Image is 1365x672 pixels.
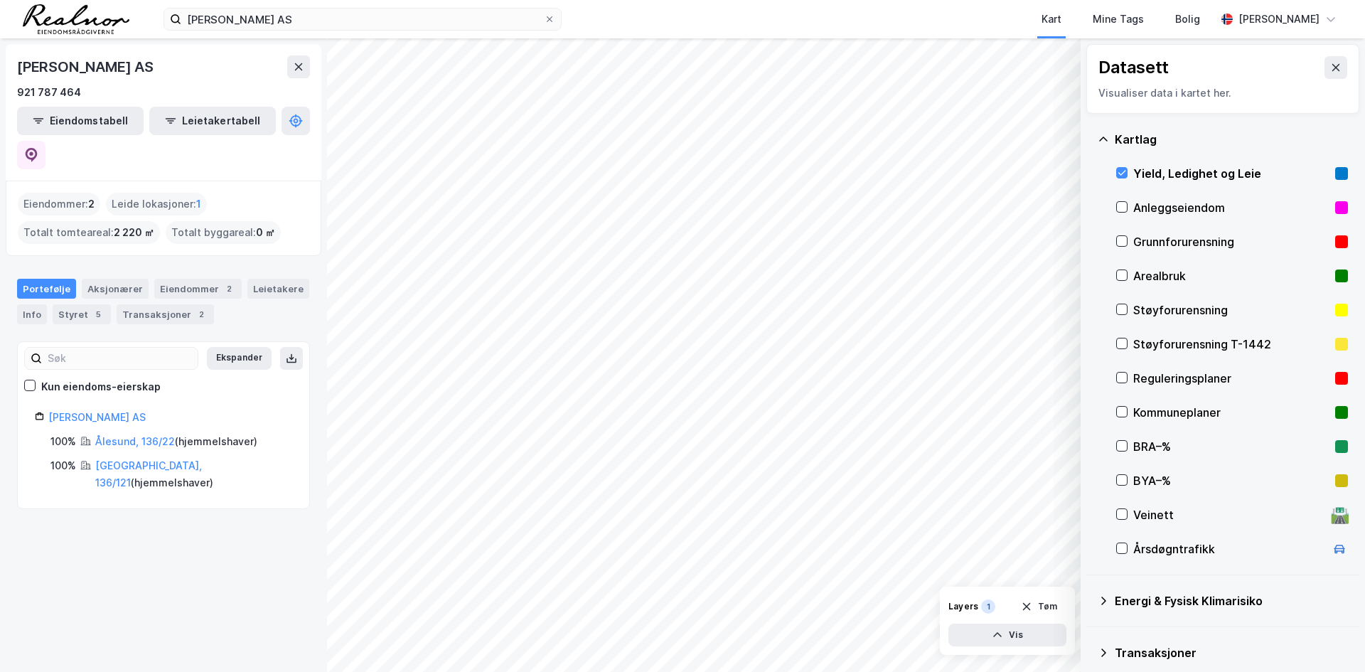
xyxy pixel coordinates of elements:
button: Eiendomstabell [17,107,144,135]
div: Eiendommer : [18,193,100,215]
div: Totalt byggareal : [166,221,281,244]
div: Bolig [1175,11,1200,28]
a: [PERSON_NAME] AS [48,411,146,423]
div: Visualiser data i kartet her. [1098,85,1347,102]
div: Datasett [1098,56,1169,79]
div: Kun eiendoms-eierskap [41,378,161,395]
div: Reguleringsplaner [1133,370,1329,387]
div: 921 787 464 [17,84,81,101]
a: Ålesund, 136/22 [95,435,175,447]
div: Eiendommer [154,279,242,299]
button: Leietakertabell [149,107,276,135]
div: Støyforurensning [1133,302,1329,319]
div: Kartlag [1115,131,1348,148]
input: Søk [42,348,198,369]
div: Layers [948,601,978,612]
span: 2 220 ㎡ [114,224,154,241]
div: Støyforurensning T-1442 [1133,336,1329,353]
div: Aksjonærer [82,279,149,299]
iframe: Chat Widget [1294,604,1365,672]
input: Søk på adresse, matrikkel, gårdeiere, leietakere eller personer [181,9,544,30]
span: 0 ㎡ [256,224,275,241]
div: Transaksjoner [1115,644,1348,661]
div: BYA–% [1133,472,1329,489]
div: Mine Tags [1093,11,1144,28]
div: Energi & Fysisk Klimarisiko [1115,592,1348,609]
div: BRA–% [1133,438,1329,455]
div: Styret [53,304,111,324]
div: Yield, Ledighet og Leie [1133,165,1329,182]
div: Leide lokasjoner : [106,193,207,215]
div: Grunnforurensning [1133,233,1329,250]
button: Tøm [1012,595,1066,618]
div: Kart [1042,11,1061,28]
div: Arealbruk [1133,267,1329,284]
div: 🛣️ [1330,506,1349,524]
img: realnor-logo.934646d98de889bb5806.png [23,4,129,34]
div: 1 [981,599,995,614]
div: Årsdøgntrafikk [1133,540,1325,558]
div: 5 [91,307,105,321]
div: Transaksjoner [117,304,214,324]
div: Totalt tomteareal : [18,221,160,244]
div: [PERSON_NAME] AS [17,55,156,78]
div: ( hjemmelshaver ) [95,433,257,450]
div: Leietakere [247,279,309,299]
span: 1 [196,196,201,213]
a: [GEOGRAPHIC_DATA], 136/121 [95,459,202,489]
button: Vis [948,624,1066,646]
div: [PERSON_NAME] [1238,11,1319,28]
button: Ekspander [207,347,272,370]
div: Portefølje [17,279,76,299]
div: 100% [50,457,76,474]
div: Kontrollprogram for chat [1294,604,1365,672]
div: Veinett [1133,506,1325,523]
div: 2 [222,282,236,296]
div: ( hjemmelshaver ) [95,457,292,491]
div: Anleggseiendom [1133,199,1329,216]
div: 100% [50,433,76,450]
div: Kommuneplaner [1133,404,1329,421]
span: 2 [88,196,95,213]
div: Info [17,304,47,324]
div: 2 [194,307,208,321]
